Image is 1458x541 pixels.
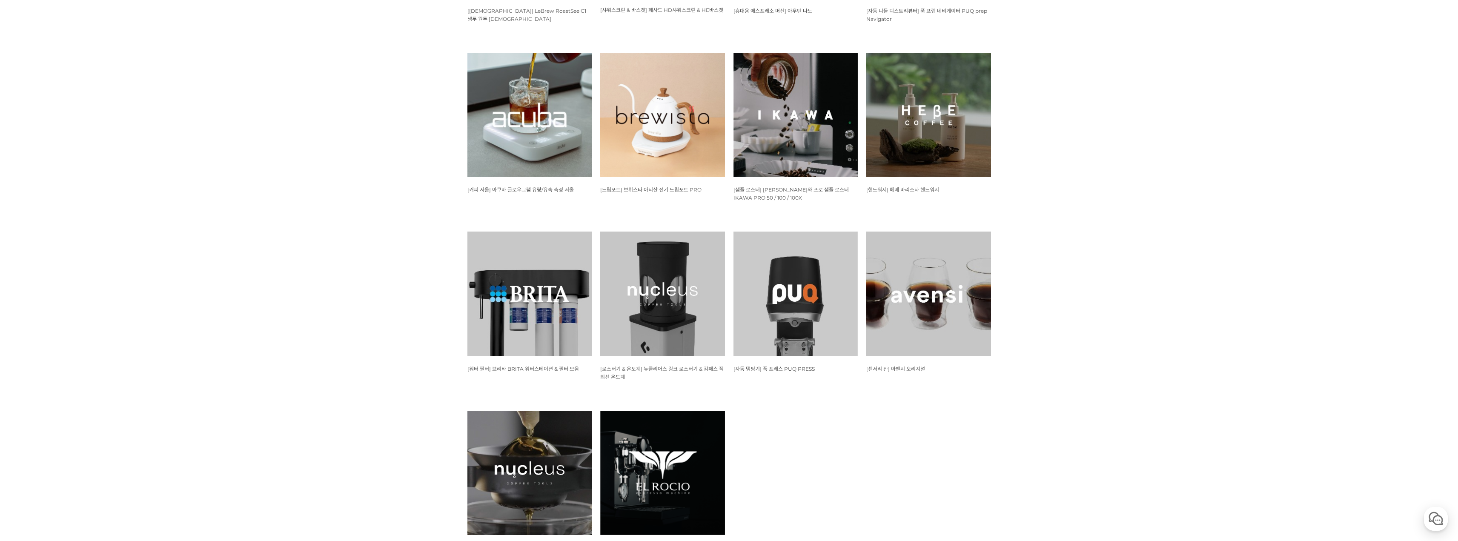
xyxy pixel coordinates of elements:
a: 설정 [110,270,163,291]
span: [워터 필터] 브리타 BRITA 워터스테이션 & 필터 모음 [467,366,579,372]
a: [자동 탬핑기] 푹 프레스 PUQ PRESS [733,365,815,372]
img: IKAWA PRO 50, IKAWA PRO 100, IKAWA PRO 100X [733,53,858,177]
a: [샤워스크린 & 바스켓] 페사도 HD샤워스크린 & HE바스켓 [600,6,723,13]
a: [[DEMOGRAPHIC_DATA]] LeBrew RoastSee C1 생두 원두 [DEMOGRAPHIC_DATA] [467,7,586,22]
a: [센서리 잔] 아벤시 오리지널 [866,365,925,372]
img: 엘로치오 마누스S [600,411,725,535]
span: [자동 니들 디스트리뷰터] 푹 프렙 네비게이터 PUQ prep Navigator [866,8,987,22]
a: 홈 [3,270,56,291]
span: 설정 [132,283,142,289]
a: [핸드워시] 헤베 바리스타 핸드워시 [866,186,939,193]
a: [샘플 로스터] [PERSON_NAME]와 프로 샘플 로스터 IKAWA PRO 50 / 100 / 100X [733,186,849,201]
span: [휴대용 에스프레소 머신] 아우틴 나노 [733,8,812,14]
img: 브뤼스타, brewista, 아티산, 전기 드립포트 [600,53,725,177]
span: 홈 [27,283,32,289]
a: [워터 필터] 브리타 BRITA 워터스테이션 & 필터 모음 [467,365,579,372]
span: [자동 탬핑기] 푹 프레스 PUQ PRESS [733,366,815,372]
span: [로스터기 & 온도계] 뉴클리어스 링크 로스터기 & 컴패스 적외선 온도계 [600,366,724,380]
img: 아벤시 잔 3종 세트 [866,232,991,356]
a: [자동 니들 디스트리뷰터] 푹 프렙 네비게이터 PUQ prep Navigator [866,7,987,22]
img: 아쿠바 글로우그램 유량/유속 측정 저울 [467,53,592,177]
span: [샤워스크린 & 바스켓] 페사도 HD샤워스크린 & HE바스켓 [600,7,723,13]
img: 뉴클리어스 링크 로스터기 &amp; 컴패스 적외선 온도계 [600,232,725,356]
span: [센서리 잔] 아벤시 오리지널 [866,366,925,372]
img: 브리타 BRITA 워터스테이션 &amp; 필터 모음 [467,232,592,356]
a: [휴대용 에스프레소 머신] 아우틴 나노 [733,7,812,14]
img: 뉴클리어스 파라곤 [467,411,592,535]
img: 헤베 바리스타 핸드워시 [866,53,991,177]
a: [드립포트] 브뤼스타 아티산 전기 드립포트 PRO [600,186,702,193]
span: [[DEMOGRAPHIC_DATA]] LeBrew RoastSee C1 생두 원두 [DEMOGRAPHIC_DATA] [467,8,586,22]
a: 대화 [56,270,110,291]
img: 푹 프레스 PUQ PRESS [733,232,858,356]
a: [로스터기 & 온도계] 뉴클리어스 링크 로스터기 & 컴패스 적외선 온도계 [600,365,724,380]
a: [커피 저울] 아쿠바 글로우그램 유량/유속 측정 저울 [467,186,574,193]
span: 대화 [78,283,88,290]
